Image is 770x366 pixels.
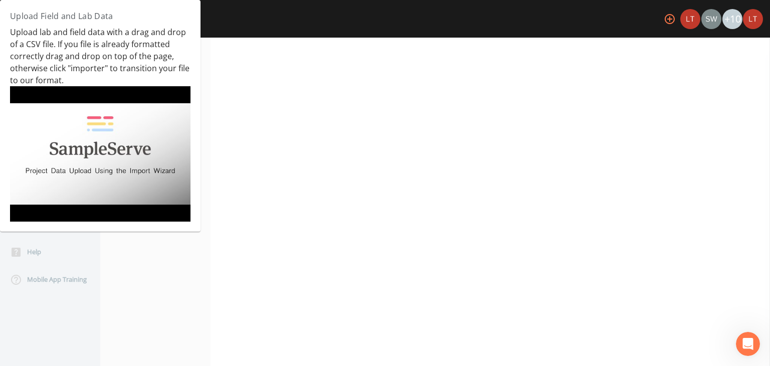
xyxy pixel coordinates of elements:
[10,26,190,86] div: Upload lab and field data with a drag and drop of a CSV file. If you file is already formatted co...
[701,9,722,29] div: Scott A White
[722,9,742,29] div: +10
[736,332,760,356] iframe: Intercom live chat
[743,9,763,29] img: 61b728bb6ed04fe4f8f3bbe37b2cca36
[680,9,701,29] div: Lindsey Topolski
[10,10,190,22] h4: Upload Field and Lab Data
[701,9,721,29] img: 26c51b37b4d17caa1cd54fc0bfacf3ee
[680,9,700,29] img: 61b728bb6ed04fe4f8f3bbe37b2cca36
[10,86,190,222] img: hqdefault.jpg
